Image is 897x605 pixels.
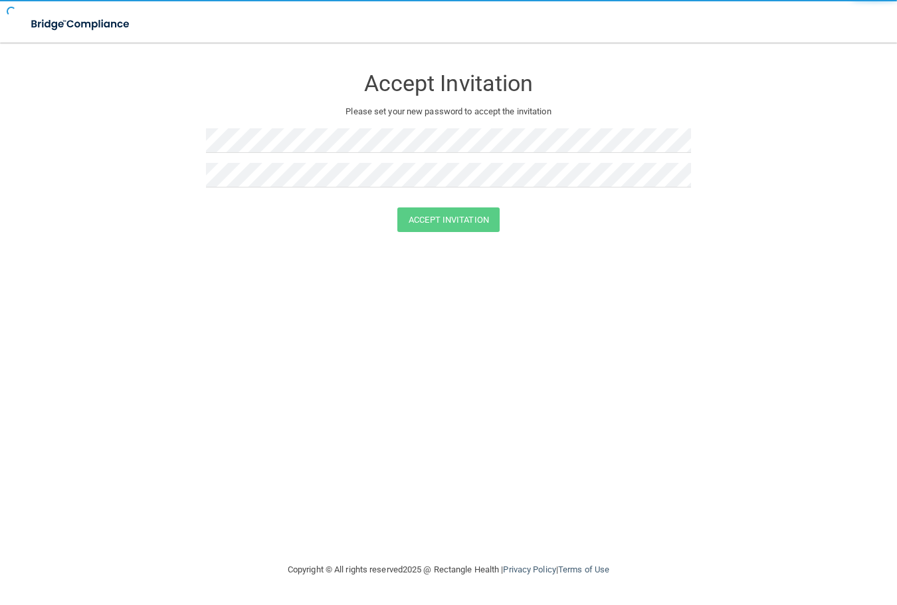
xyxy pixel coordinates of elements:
a: Terms of Use [558,564,609,574]
a: Privacy Policy [503,564,555,574]
div: Copyright © All rights reserved 2025 @ Rectangle Health | | [206,548,691,591]
button: Accept Invitation [397,207,500,232]
h3: Accept Invitation [206,71,691,96]
img: bridge_compliance_login_screen.278c3ca4.svg [20,11,142,38]
p: Please set your new password to accept the invitation [216,104,681,120]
